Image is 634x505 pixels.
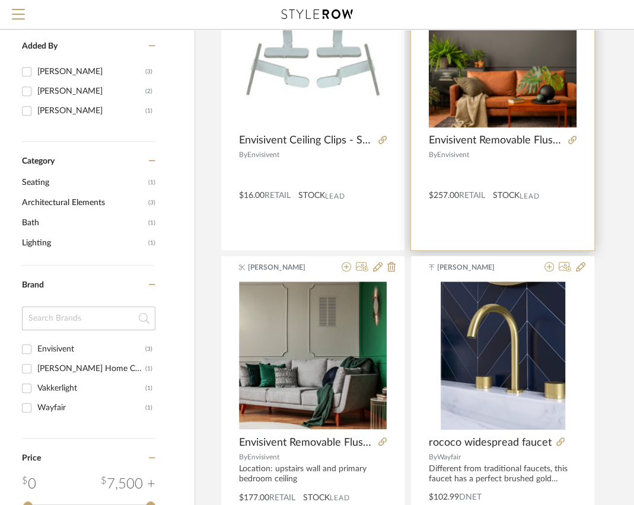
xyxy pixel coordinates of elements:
div: (1) [145,359,152,378]
span: [PERSON_NAME] [437,262,512,273]
span: By [239,453,247,461]
input: Search Brands [22,306,155,330]
div: (3) [145,62,152,81]
div: Envisivent [37,340,145,359]
span: Added By [22,42,58,50]
span: Envisivent [437,151,469,158]
div: (3) [145,340,152,359]
div: 7,500 + [101,474,155,495]
span: Lighting [22,233,145,253]
div: Wayfair [37,398,145,417]
div: (1) [145,398,152,417]
div: (1) [145,101,152,120]
span: Retail [269,494,295,502]
span: Envisivent Removable Flush Mount Air Return, 14" x 24" (Duct Opening)/Requires 16" x 26" Drywall ... [239,436,374,449]
span: (1) [148,234,155,252]
span: Architectural Elements [22,193,145,213]
span: Retail [459,191,485,200]
span: By [429,453,437,461]
span: Envisivent [247,151,279,158]
span: STOCK [493,190,520,202]
span: Lead [330,494,350,502]
span: By [239,151,247,158]
span: Lead [325,192,345,200]
span: Envisivent [247,453,279,461]
span: Envisivent Ceiling Clips - Set of 4 [239,134,374,147]
span: Price [22,454,41,462]
span: Seating [22,172,145,193]
span: Bath [22,213,145,233]
span: STOCK [298,190,325,202]
span: Lead [520,192,540,200]
img: Envisivent Removable Flush Mount Air Return, 14" x 24" (Duct Opening)/Requires 16" x 26" Drywall ... [239,282,387,429]
div: [PERSON_NAME] Home Collection [37,359,145,378]
div: [PERSON_NAME] [37,101,145,120]
div: 0 [22,474,36,495]
span: rococo widespread faucet [429,436,552,449]
span: [PERSON_NAME] [248,262,323,273]
span: By [429,151,437,158]
div: [PERSON_NAME] [37,62,145,81]
span: Category [22,156,55,167]
span: Envisivent Removable Flush Mount Air Return, 20" x 20" (Drywall Opening) [429,134,563,147]
span: Brand [22,281,44,289]
span: STOCK [303,492,330,504]
span: $257.00 [429,191,459,200]
span: DNET [459,493,482,501]
span: (1) [148,173,155,192]
span: (1) [148,213,155,232]
span: Retail [265,191,291,200]
div: [PERSON_NAME] [37,82,145,101]
div: Different from traditional faucets, this faucet has a perfect brushed gold appearance and can be ... [429,464,576,484]
span: $16.00 [239,191,265,200]
span: Wayfair [437,453,461,461]
span: $102.99 [429,493,459,501]
div: Location: upstairs wall and primary bedroom ceiling [239,464,387,484]
div: (1) [145,379,152,398]
div: (2) [145,82,152,101]
span: (3) [148,193,155,212]
div: Vakkerlight [37,379,145,398]
img: rococo widespread faucet [441,282,565,430]
span: $177.00 [239,494,269,502]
